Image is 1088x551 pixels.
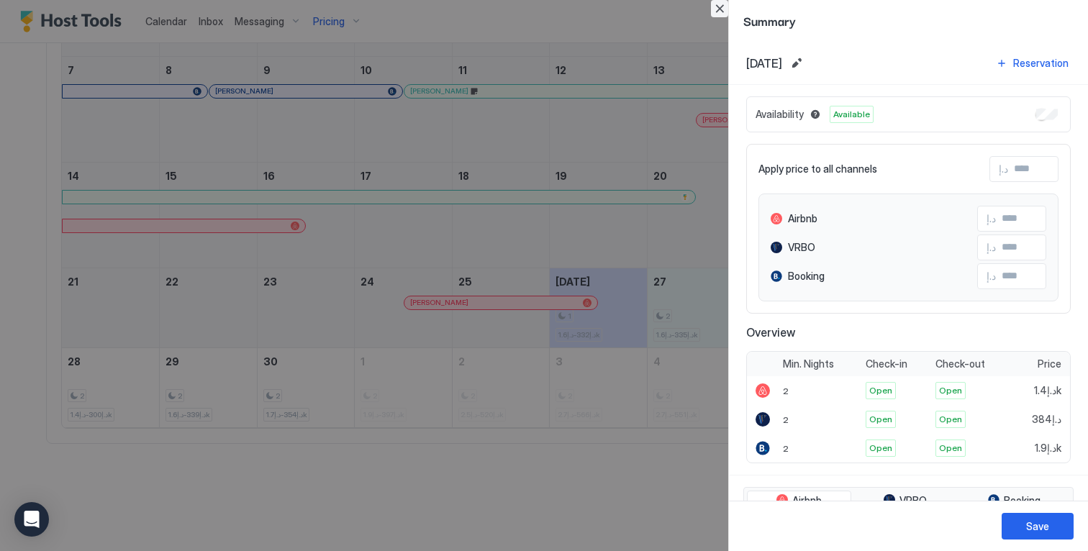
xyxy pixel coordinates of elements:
span: Price [1038,358,1061,370]
div: Reservation [1013,55,1069,70]
span: VRBO [899,494,927,507]
button: Blocked dates override all pricing rules and remain unavailable until manually unblocked [807,106,824,123]
button: Reservation [994,53,1071,73]
div: Save [1026,519,1049,534]
span: Open [939,384,962,397]
span: VRBO [788,241,815,254]
button: Booking [958,491,1070,511]
span: د.إ1.9k [1035,442,1061,455]
div: tab-group [743,487,1074,514]
span: Min. Nights [783,358,834,370]
button: Edit date range [788,55,805,72]
span: Open [869,384,892,397]
span: Summary [743,12,1074,29]
button: Airbnb [747,491,851,511]
span: د.إ [999,163,1008,176]
span: د.إ [987,270,996,283]
span: 2 [783,414,789,425]
span: Check-in [866,358,907,370]
span: Apply price to all channels [758,163,877,176]
span: Booking [788,270,825,283]
span: Airbnb [792,494,822,507]
span: Airbnb [788,212,817,225]
span: Open [869,413,892,426]
span: Availability [756,108,804,121]
span: 2 [783,443,789,454]
span: Open [939,413,962,426]
span: د.إ1.4k [1034,384,1061,397]
span: 2 [783,386,789,396]
span: Open [939,442,962,455]
span: Open [869,442,892,455]
button: Save [1002,513,1074,539]
span: د.إ [987,212,996,225]
span: Check-out [935,358,985,370]
span: د.إ [987,241,996,254]
span: [DATE] [746,56,782,70]
span: Overview [746,325,1071,340]
button: VRBO [854,491,956,511]
span: Booking [1004,494,1041,507]
div: Open Intercom Messenger [14,502,49,537]
span: د.إ384 [1032,413,1061,426]
span: Available [833,108,870,121]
